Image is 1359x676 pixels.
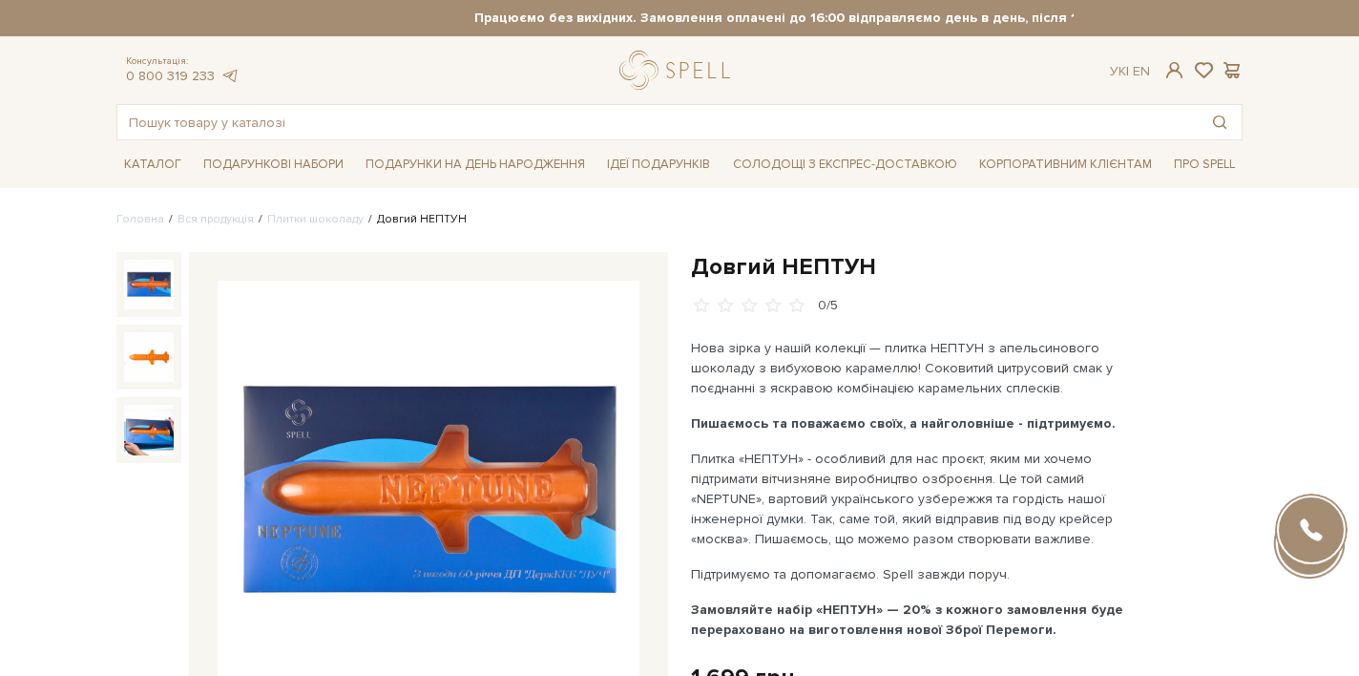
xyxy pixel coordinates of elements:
[599,150,718,180] span: Ідеї подарунків
[126,68,215,84] a: 0 800 319 233
[818,297,838,315] div: 0/5
[691,602,1123,638] b: Замовляйте набір «НЕПТУН» — 20% з кожного замовлення буде перераховано на виготовлення нової Збро...
[1110,63,1150,80] div: Ук
[691,564,1139,584] p: Підтримуємо та допомагаємо. Spell завжди поруч.
[691,415,1116,432] b: Пишаємось та поважаємо своїх, а найголовніше - підтримуємо.
[691,449,1139,549] p: Плитка «НЕПТУН» - особливий для нас проєкт, яким ми хочемо підтримати вітчизняне виробництво озбр...
[691,338,1139,398] p: Нова зірка у нашій колекції — плитка НЕПТУН з апельсинового шоколаду з вибуховою карамеллю! Соков...
[124,405,174,454] img: Довгий НЕПТУН
[124,260,174,309] img: Довгий НЕПТУН
[972,148,1160,180] a: Корпоративним клієнтам
[1166,150,1243,180] span: Про Spell
[1126,63,1129,79] span: |
[619,51,739,90] a: logo
[358,150,593,180] span: Подарунки на День народження
[220,68,239,84] a: telegram
[691,252,1243,282] h1: Довгий НЕПТУН
[178,212,254,226] a: Вся продукція
[196,150,351,180] span: Подарункові набори
[725,148,965,180] a: Солодощі з експрес-доставкою
[267,212,364,226] a: Плитки шоколаду
[117,105,1198,139] input: Пошук товару у каталозі
[116,150,189,180] span: Каталог
[1133,63,1150,79] a: En
[364,211,467,228] li: Довгий НЕПТУН
[116,212,164,226] a: Головна
[124,332,174,382] img: Довгий НЕПТУН
[1198,105,1242,139] button: Пошук товару у каталозі
[126,55,239,68] span: Консультація:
